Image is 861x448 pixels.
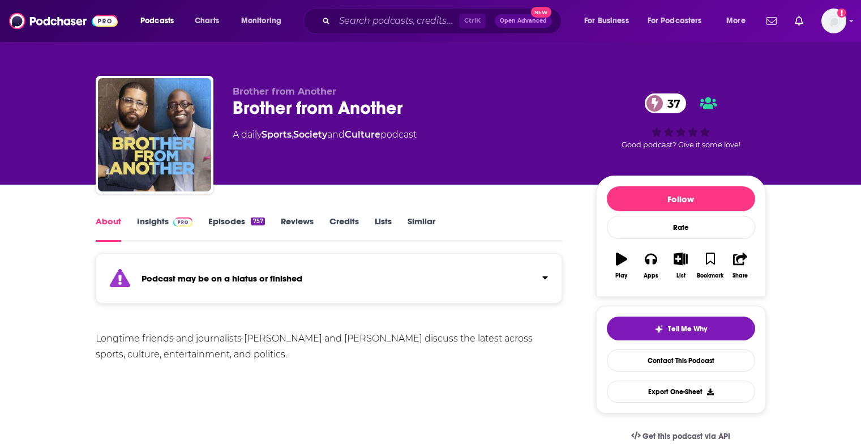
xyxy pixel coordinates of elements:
[607,245,636,286] button: Play
[821,8,846,33] span: Logged in as GregKubie
[666,245,695,286] button: List
[314,8,572,34] div: Search podcasts, credits, & more...
[733,272,748,279] div: Share
[96,331,563,362] div: Longtime friends and journalists [PERSON_NAME] and [PERSON_NAME] discuss the latest across sports...
[584,13,629,29] span: For Business
[821,8,846,33] img: User Profile
[173,217,193,227] img: Podchaser Pro
[208,216,264,242] a: Episodes757
[615,272,627,279] div: Play
[718,12,760,30] button: open menu
[329,216,359,242] a: Credits
[408,216,435,242] a: Similar
[607,349,755,372] a: Contact This Podcast
[142,273,302,284] strong: Podcast may be on a hiatus or finished
[697,272,723,279] div: Bookmark
[241,13,281,29] span: Monitoring
[726,13,746,29] span: More
[654,325,663,334] img: tell me why sparkle
[668,325,707,334] span: Tell Me Why
[645,93,686,113] a: 37
[607,317,755,340] button: tell me why sparkleTell Me Why
[644,272,658,279] div: Apps
[98,78,211,191] img: Brother from Another
[345,129,380,140] a: Culture
[648,13,702,29] span: For Podcasters
[187,12,226,30] a: Charts
[292,129,293,140] span: ,
[327,129,345,140] span: and
[837,8,846,18] svg: Add a profile image
[762,11,781,31] a: Show notifications dropdown
[696,245,725,286] button: Bookmark
[375,216,392,242] a: Lists
[642,432,730,441] span: Get this podcast via API
[725,245,755,286] button: Share
[607,186,755,211] button: Follow
[821,8,846,33] button: Show profile menu
[459,14,486,28] span: Ctrl K
[335,12,459,30] input: Search podcasts, credits, & more...
[790,11,808,31] a: Show notifications dropdown
[656,93,686,113] span: 37
[233,86,336,97] span: Brother from Another
[576,12,643,30] button: open menu
[233,12,296,30] button: open menu
[500,18,547,24] span: Open Advanced
[293,129,327,140] a: Society
[622,140,740,149] span: Good podcast? Give it some love!
[137,216,193,242] a: InsightsPodchaser Pro
[96,260,563,304] section: Click to expand status details
[640,12,718,30] button: open menu
[676,272,686,279] div: List
[140,13,174,29] span: Podcasts
[495,14,552,28] button: Open AdvancedNew
[195,13,219,29] span: Charts
[233,128,417,142] div: A daily podcast
[596,86,766,156] div: 37Good podcast? Give it some love!
[96,216,121,242] a: About
[607,381,755,403] button: Export One-Sheet
[262,129,292,140] a: Sports
[607,216,755,239] div: Rate
[636,245,666,286] button: Apps
[281,216,314,242] a: Reviews
[251,217,264,225] div: 757
[9,10,118,32] img: Podchaser - Follow, Share and Rate Podcasts
[132,12,189,30] button: open menu
[531,7,551,18] span: New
